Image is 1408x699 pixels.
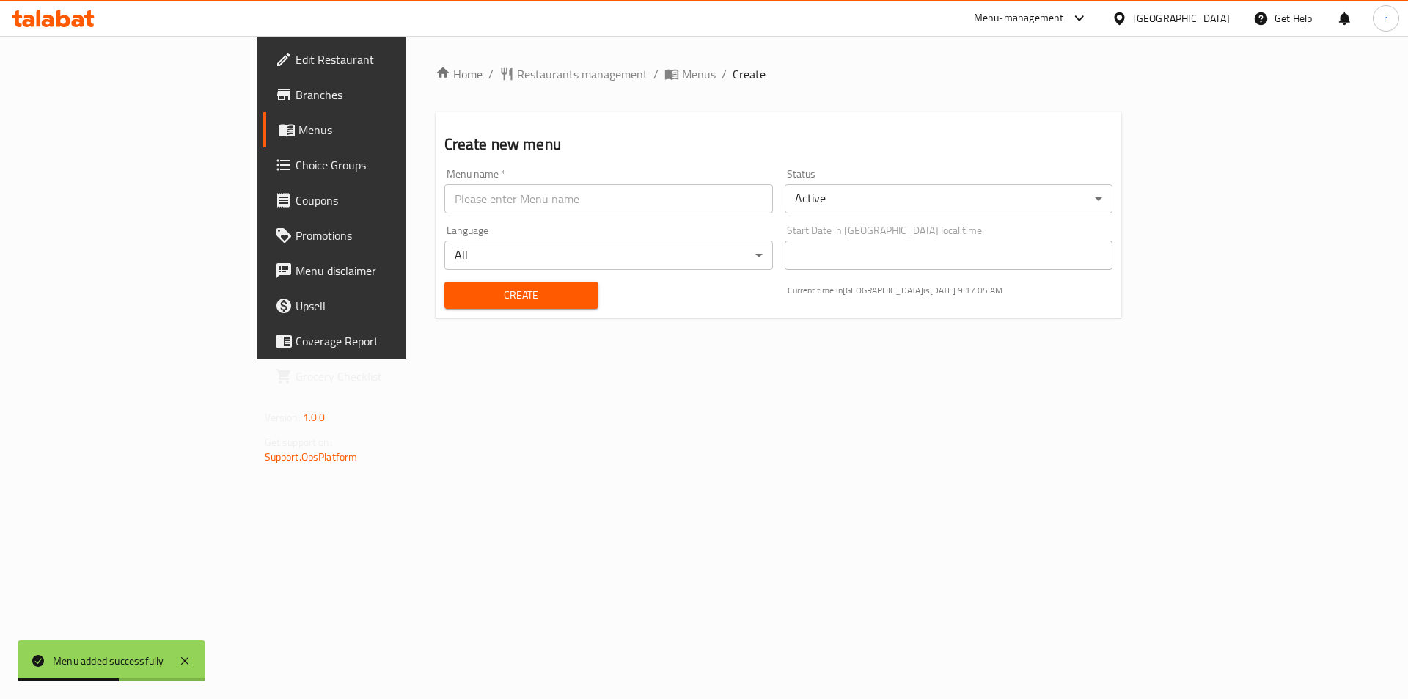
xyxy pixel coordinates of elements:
input: Please enter Menu name [444,184,773,213]
a: Promotions [263,218,493,253]
span: Upsell [296,297,481,315]
div: [GEOGRAPHIC_DATA] [1133,10,1230,26]
a: Menus [664,65,716,83]
a: Choice Groups [263,147,493,183]
span: Create [456,286,587,304]
a: Menus [263,112,493,147]
a: Restaurants management [499,65,648,83]
span: r [1384,10,1387,26]
a: Edit Restaurant [263,42,493,77]
a: Menu disclaimer [263,253,493,288]
p: Current time in [GEOGRAPHIC_DATA] is [DATE] 9:17:05 AM [788,284,1113,297]
span: Branches [296,86,481,103]
span: Menu disclaimer [296,262,481,279]
a: Branches [263,77,493,112]
a: Coverage Report [263,323,493,359]
span: Choice Groups [296,156,481,174]
a: Coupons [263,183,493,218]
span: Promotions [296,227,481,244]
span: 1.0.0 [303,408,326,427]
span: Edit Restaurant [296,51,481,68]
nav: breadcrumb [436,65,1122,83]
span: Restaurants management [517,65,648,83]
a: Support.OpsPlatform [265,447,358,466]
li: / [653,65,659,83]
div: Active [785,184,1113,213]
span: Create [733,65,766,83]
span: Grocery Checklist [296,367,481,385]
li: / [722,65,727,83]
span: Coupons [296,191,481,209]
span: Menus [682,65,716,83]
h2: Create new menu [444,133,1113,155]
span: Get support on: [265,433,332,452]
div: Menu-management [974,10,1064,27]
span: Version: [265,408,301,427]
div: All [444,241,773,270]
div: Menu added successfully [53,653,164,669]
a: Upsell [263,288,493,323]
span: Menus [298,121,481,139]
span: Coverage Report [296,332,481,350]
button: Create [444,282,598,309]
a: Grocery Checklist [263,359,493,394]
